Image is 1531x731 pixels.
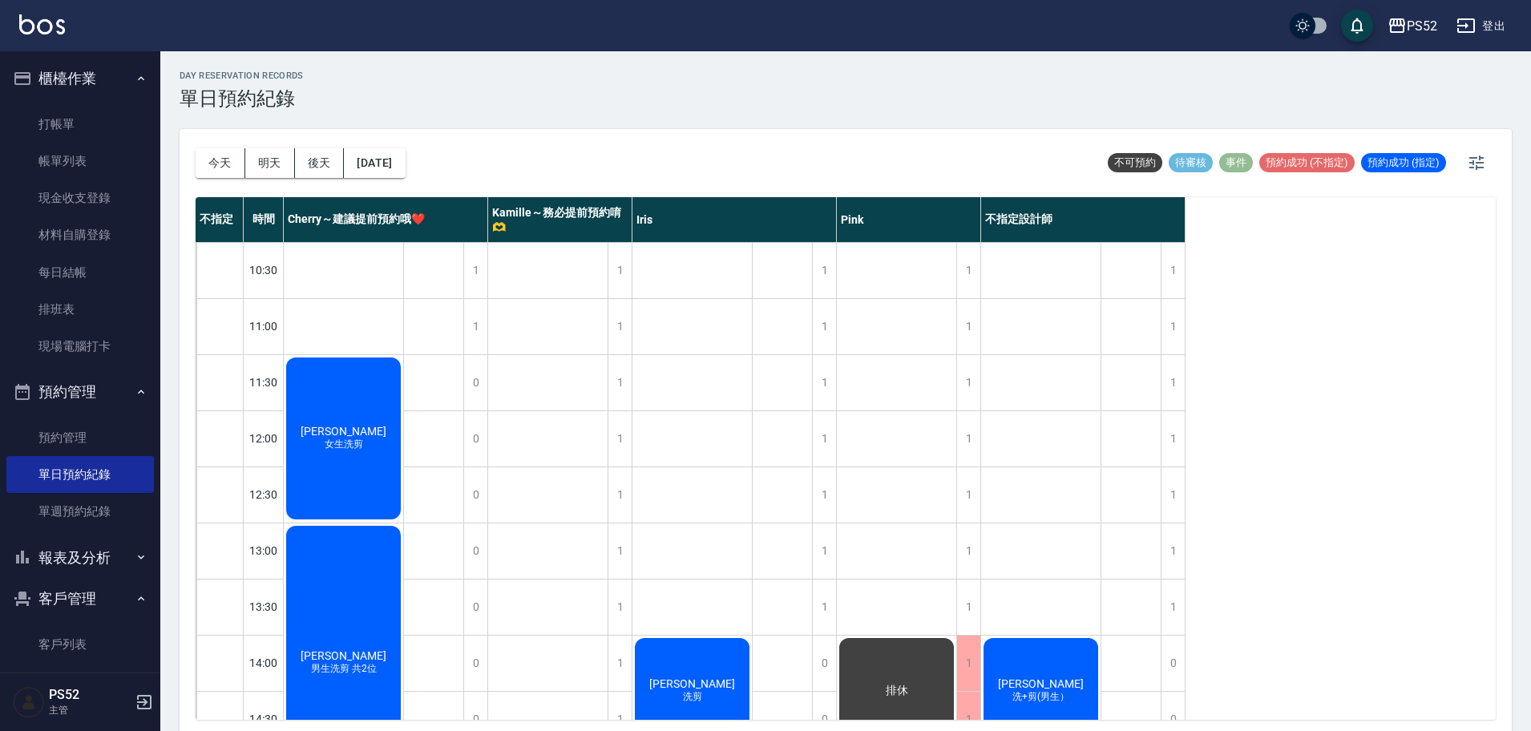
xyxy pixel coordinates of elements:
[245,148,295,178] button: 明天
[297,425,390,438] span: [PERSON_NAME]
[6,537,154,579] button: 報表及分析
[49,703,131,717] p: 主管
[463,411,487,466] div: 0
[463,355,487,410] div: 0
[1407,16,1437,36] div: PS52
[308,662,380,676] span: 男生洗剪 共2位
[1161,411,1185,466] div: 1
[1381,10,1444,42] button: PS52
[19,14,65,34] img: Logo
[837,197,981,242] div: Pink
[956,467,980,523] div: 1
[812,355,836,410] div: 1
[812,243,836,298] div: 1
[956,411,980,466] div: 1
[6,216,154,253] a: 材料自購登錄
[956,636,980,691] div: 1
[812,299,836,354] div: 1
[1161,355,1185,410] div: 1
[6,456,154,493] a: 單日預約紀錄
[1259,155,1355,170] span: 預約成功 (不指定)
[812,580,836,635] div: 1
[244,298,284,354] div: 11:00
[1161,523,1185,579] div: 1
[6,328,154,365] a: 現場電腦打卡
[1161,299,1185,354] div: 1
[956,580,980,635] div: 1
[6,578,154,620] button: 客戶管理
[608,636,632,691] div: 1
[1161,243,1185,298] div: 1
[244,579,284,635] div: 13:30
[608,580,632,635] div: 1
[49,687,131,703] h5: PS52
[344,148,405,178] button: [DATE]
[488,197,632,242] div: Kamille～務必提前預約唷🫶
[463,580,487,635] div: 0
[6,106,154,143] a: 打帳單
[463,636,487,691] div: 0
[6,419,154,456] a: 預約管理
[646,677,738,690] span: [PERSON_NAME]
[812,467,836,523] div: 1
[608,355,632,410] div: 1
[244,410,284,466] div: 12:00
[297,649,390,662] span: [PERSON_NAME]
[6,254,154,291] a: 每日結帳
[680,690,705,704] span: 洗剪
[1450,11,1512,41] button: 登出
[981,197,1186,242] div: 不指定設計師
[13,686,45,718] img: Person
[295,148,345,178] button: 後天
[180,87,304,110] h3: 單日預約紀錄
[6,626,154,663] a: 客戶列表
[244,635,284,691] div: 14:00
[1161,580,1185,635] div: 1
[244,197,284,242] div: 時間
[608,523,632,579] div: 1
[812,636,836,691] div: 0
[1219,155,1253,170] span: 事件
[608,467,632,523] div: 1
[6,180,154,216] a: 現金收支登錄
[463,299,487,354] div: 1
[956,243,980,298] div: 1
[6,143,154,180] a: 帳單列表
[244,242,284,298] div: 10:30
[6,493,154,530] a: 單週預約紀錄
[608,243,632,298] div: 1
[812,523,836,579] div: 1
[6,371,154,413] button: 預約管理
[608,299,632,354] div: 1
[284,197,488,242] div: Cherry～建議提前預約哦❤️
[6,291,154,328] a: 排班表
[244,354,284,410] div: 11:30
[244,523,284,579] div: 13:00
[608,411,632,466] div: 1
[1161,467,1185,523] div: 1
[463,467,487,523] div: 0
[196,197,244,242] div: 不指定
[995,677,1087,690] span: [PERSON_NAME]
[956,299,980,354] div: 1
[1341,10,1373,42] button: save
[1169,155,1213,170] span: 待審核
[244,466,284,523] div: 12:30
[463,523,487,579] div: 0
[6,58,154,99] button: 櫃檯作業
[883,684,911,698] span: 排休
[6,669,154,711] button: 行銷工具
[812,411,836,466] div: 1
[956,523,980,579] div: 1
[180,71,304,81] h2: day Reservation records
[463,243,487,298] div: 1
[1161,636,1185,691] div: 0
[1361,155,1446,170] span: 預約成功 (指定)
[1009,690,1073,704] span: 洗+剪(男生）
[1108,155,1162,170] span: 不可預約
[956,355,980,410] div: 1
[196,148,245,178] button: 今天
[632,197,837,242] div: Iris
[321,438,366,451] span: 女生洗剪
